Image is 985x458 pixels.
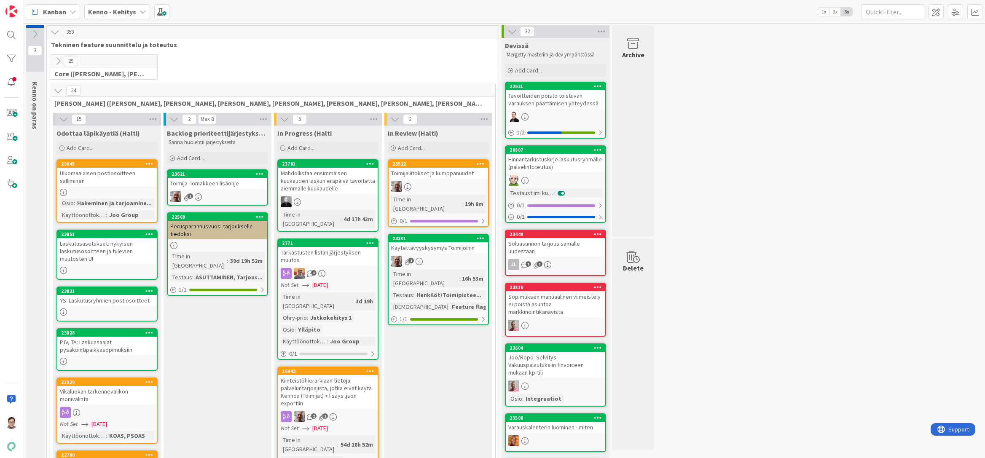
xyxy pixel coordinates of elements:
div: 23621Toimija -lomakkeen lisäohje [168,170,267,189]
div: 22569Perusparannusvuosi tarjoukselle tiedoksi [168,213,267,239]
div: 1/2 [506,127,605,138]
div: 16h 53m [460,274,486,283]
div: 4d 17h 43m [341,214,375,224]
div: 23831 [57,287,157,295]
span: : [295,325,296,334]
span: : [337,440,338,449]
div: Joo Group [328,337,362,346]
div: 23828PJV, TA: Laskunsaajat pysäköintipaikkasopimuksiin [57,329,157,355]
div: Time in [GEOGRAPHIC_DATA] [391,269,459,288]
span: 2 [403,114,417,124]
div: Joo Group [107,210,141,220]
div: 23831 [61,288,157,294]
div: 23604Joo/Ropo: Selvitys: Vakuuspalautuksiin finvoiceen mukaan kp-tili [506,344,605,378]
div: 23781 [278,160,378,168]
div: 23781Mahdollistaa ensimmäisen kuukauden laskun eräpäivä tavoitetta aiemmalle kuukaudelle [278,160,378,194]
div: 23781 [282,161,378,167]
img: MV [281,196,292,207]
i: Not Set [281,281,299,289]
div: 20807 [510,147,605,153]
img: Visit kanbanzone.com [5,5,17,17]
span: 0 / 1 [400,217,408,225]
div: 23831YS: Laskutusryhmien postiosoitteet [57,287,157,306]
div: Time in [GEOGRAPHIC_DATA] [170,252,227,270]
div: 21930 [57,378,157,386]
span: 0 / 1 [517,212,525,221]
span: Add Card... [177,154,204,162]
span: 32 [520,27,534,37]
div: 16443 [278,367,378,375]
span: Kanban [43,7,66,17]
div: HJ [506,380,605,391]
div: 23500 [506,414,605,422]
div: Varauskalenterin luominen - miten [506,422,605,433]
div: Vikaluokan tarkennevalikon monivalinta [57,386,157,404]
span: Devissä [505,41,529,50]
img: VP [508,111,519,122]
span: 5 [293,114,307,124]
div: 23621 [172,171,267,177]
span: 2 [311,413,317,419]
span: 1 [408,258,414,263]
span: 3 [537,261,542,267]
div: Toimija -lomakkeen lisäohje [168,178,267,189]
div: TL [506,435,605,446]
img: avatar [5,441,17,453]
div: BN [278,268,378,279]
div: VH [168,191,267,202]
div: Perusparannusvuosi tarjoukselle tiedoksi [168,221,267,239]
div: Testaustiimi kurkkaa [508,188,554,198]
div: Integraatiot [523,394,564,403]
div: 20807 [506,146,605,154]
div: PJV, TA: Laskunsaajat pysäköintipaikkasopimuksiin [57,337,157,355]
div: 23500Varauskalenterin luominen - miten [506,414,605,433]
div: 23522Toimijaliitokset ja kumppanuudet [389,160,488,179]
span: 29 [64,56,78,66]
div: 23301 [389,235,488,242]
span: 0 / 1 [517,201,525,210]
div: 23816Sopimuksen manuaalinen viimeistely ei poista asuntoa markkinointikanavista [506,284,605,317]
div: Ulkomaalaisen postiosoitteen salliminen [57,168,157,186]
span: 24 [66,86,81,96]
div: 23851 [61,231,157,237]
div: 23500 [510,415,605,421]
span: : [459,274,460,283]
div: 0/1 [506,200,605,211]
div: 23440 [506,230,605,238]
b: Kenno - Kehitys [88,8,136,16]
div: Osio [508,394,522,403]
img: SM [5,417,17,429]
span: Halti (Sebastian, VilleH, Riikka, Antti, MikkoV, PetriH, PetriM) [54,99,485,107]
div: 21930Vikaluokan tarkennevalikon monivalinta [57,378,157,404]
span: 2 [188,193,193,199]
span: : [192,273,193,282]
span: Backlog prioriteettijärjestyksessä (Halti) [167,129,268,137]
span: : [106,431,107,440]
div: Max 8 [201,117,214,121]
span: [DATE] [91,420,107,429]
span: 2x [829,8,841,16]
img: BN [294,268,305,279]
div: 54d 18h 52m [338,440,375,449]
span: 358 [63,27,77,37]
div: 22569 [172,214,267,220]
span: Support [18,1,38,11]
div: 2771 [278,239,378,247]
span: : [327,337,328,346]
div: Käyttöönottokriittisyys [60,431,106,440]
div: 23440 [510,231,605,237]
div: 23828 [57,329,157,337]
span: : [74,198,75,208]
div: Toimijaliitokset ja kumppanuudet [389,168,488,179]
div: Feature flag [450,302,489,311]
span: 3 [28,46,42,56]
div: 1/1 [168,284,267,295]
div: 23851 [57,230,157,238]
div: Hinnantarkistuskirje laskutusryhmälle (palvelintoteutus) [506,154,605,172]
img: HJ [508,320,519,331]
div: Mahdollistaa ensimmäisen kuukauden laskun eräpäivä tavoitetta aiemmalle kuukaudelle [278,168,378,194]
div: Laskutusasetukset: nykyisen laskutusosoitteen ja tulevien muutosten UI [57,238,157,264]
div: VH [389,256,488,267]
input: Quick Filter... [861,4,924,19]
div: 23301 [392,236,488,241]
